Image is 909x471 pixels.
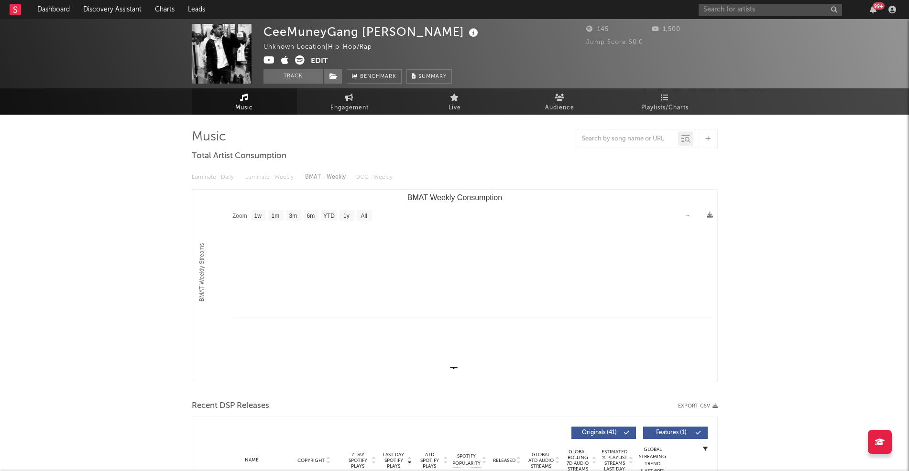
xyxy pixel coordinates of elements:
[289,213,297,219] text: 3m
[586,39,643,45] span: Jump Score: 60.0
[311,55,328,67] button: Edit
[192,190,717,381] svg: BMAT Weekly Consumption
[578,430,622,436] span: Originals ( 41 )
[330,102,369,114] span: Engagement
[406,69,452,84] button: Summary
[263,69,323,84] button: Track
[417,452,442,469] span: ATD Spotify Plays
[192,150,286,162] span: Total Artist Consumption
[613,88,718,115] a: Playlists/Charts
[643,427,708,439] button: Features(1)
[418,74,447,79] span: Summary
[297,88,402,115] a: Engagement
[493,458,515,463] span: Released
[345,452,371,469] span: 7 Day Spotify Plays
[449,102,461,114] span: Live
[343,213,350,219] text: 1y
[381,452,406,469] span: Last Day Spotify Plays
[528,452,554,469] span: Global ATD Audio Streams
[577,135,678,143] input: Search by song name or URL
[652,26,680,32] span: 1,500
[870,6,876,13] button: 99+
[545,102,574,114] span: Audience
[361,213,367,219] text: All
[685,212,690,219] text: →
[271,213,279,219] text: 1m
[641,102,689,114] span: Playlists/Charts
[307,213,315,219] text: 6m
[507,88,613,115] a: Audience
[263,24,481,40] div: CeeMuneyGang [PERSON_NAME]
[192,400,269,412] span: Recent DSP Releases
[571,427,636,439] button: Originals(41)
[263,42,383,53] div: Unknown Location | Hip-Hop/Rap
[873,2,885,10] div: 99 +
[678,403,718,409] button: Export CSV
[347,69,402,84] a: Benchmark
[699,4,842,16] input: Search for artists
[235,102,253,114] span: Music
[649,430,693,436] span: Features ( 1 )
[232,213,247,219] text: Zoom
[297,458,325,463] span: Copyright
[586,26,609,32] span: 145
[360,71,396,83] span: Benchmark
[192,88,297,115] a: Music
[254,213,262,219] text: 1w
[402,88,507,115] a: Live
[452,453,481,467] span: Spotify Popularity
[323,213,334,219] text: YTD
[221,457,284,464] div: Name
[198,243,205,302] text: BMAT Weekly Streams
[407,193,502,202] text: BMAT Weekly Consumption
